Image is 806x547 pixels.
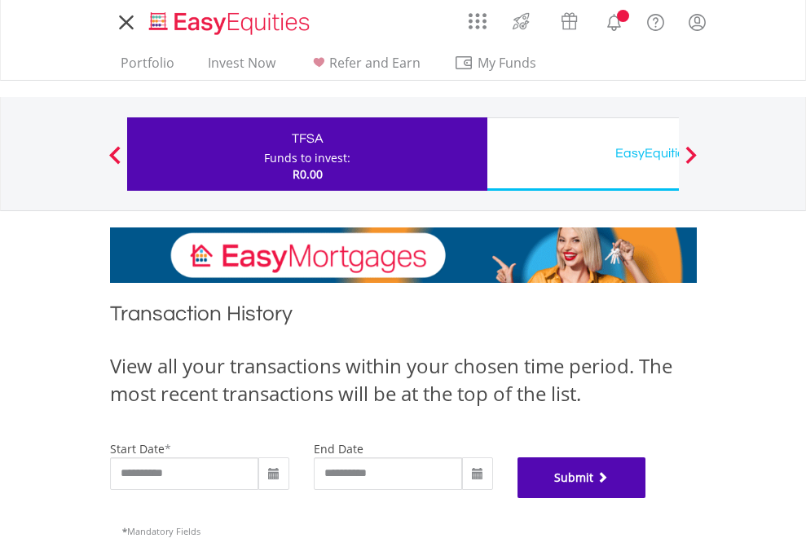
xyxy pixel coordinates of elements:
[458,4,497,30] a: AppsGrid
[329,54,421,72] span: Refer and Earn
[293,166,323,182] span: R0.00
[508,8,535,34] img: thrive-v2.svg
[635,4,676,37] a: FAQ's and Support
[469,12,487,30] img: grid-menu-icon.svg
[676,4,718,40] a: My Profile
[99,154,131,170] button: Previous
[314,441,363,457] label: end date
[302,55,427,80] a: Refer and Earn
[143,4,316,37] a: Home page
[454,52,561,73] span: My Funds
[264,150,350,166] div: Funds to invest:
[556,8,583,34] img: vouchers-v2.svg
[110,299,697,336] h1: Transaction History
[114,55,181,80] a: Portfolio
[201,55,282,80] a: Invest Now
[593,4,635,37] a: Notifications
[137,127,478,150] div: TFSA
[110,227,697,283] img: EasyMortage Promotion Banner
[545,4,593,34] a: Vouchers
[122,525,200,537] span: Mandatory Fields
[675,154,707,170] button: Next
[518,457,646,498] button: Submit
[146,10,316,37] img: EasyEquities_Logo.png
[110,352,697,408] div: View all your transactions within your chosen time period. The most recent transactions will be a...
[110,441,165,457] label: start date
